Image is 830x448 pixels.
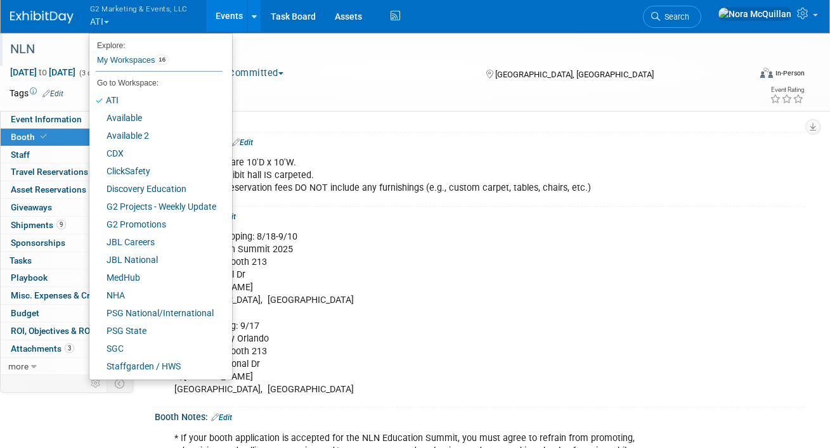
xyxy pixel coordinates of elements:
span: Asset Reservations [11,184,86,195]
a: more [1,358,133,375]
li: Booths are 10'D x 10'W. [200,157,670,169]
li: Go to Workspace: [89,75,223,91]
a: Sponsorships [1,234,133,252]
span: ROI, Objectives & ROO [11,326,96,336]
span: Misc. Expenses & Credits [11,290,110,300]
a: PSG State [89,322,223,340]
span: Attachments [11,343,74,354]
a: Budget [1,305,133,322]
div: Event Rating [770,87,804,93]
a: SGC [89,340,223,357]
span: Booth [11,132,49,142]
span: Event Information [11,114,82,124]
a: Available 2 [89,127,223,144]
span: Shipments [11,220,66,230]
span: Travel Reservations [11,167,88,177]
td: Toggle Event Tabs [107,375,133,392]
span: Budget [11,308,39,318]
span: [GEOGRAPHIC_DATA], [GEOGRAPHIC_DATA] [495,70,654,79]
a: G2 Promotions [89,215,223,233]
a: CDX [89,144,223,162]
a: Discovery Education [89,180,223,198]
a: Playbook [1,269,133,286]
i: Booth reservation complete [41,133,47,140]
span: G2 Marketing & Events, LLC [90,2,188,15]
a: PSG National/International [89,304,223,322]
a: Staffgarden / HWS [89,357,223,375]
span: Giveaways [11,202,52,212]
img: ExhibitDay [10,11,74,23]
div: 10x30 [164,107,795,127]
span: 3 [65,343,74,353]
div: Included In Booth: [155,132,805,149]
a: My Workspaces16 [96,49,223,71]
div: Event Format [688,66,805,85]
li: Booth reservation fees DO NOT include any furnishings (e.g., custom carpet, tables, chairs, etc.) [200,182,670,195]
div: Advanced Shipping: 8/18-9/10 NLN Education Summit 2025 ATI Nursing/Booth 213 10088 General Dr C/[... [165,224,677,402]
a: Edit [232,138,253,147]
a: ClickSafety [89,162,223,180]
span: Staff [11,150,30,160]
span: 9 [56,220,66,229]
a: Event Information [1,111,133,128]
a: Attachments3 [1,340,133,357]
a: Shipments9 [1,217,133,234]
a: ROI, Objectives & ROO [1,323,133,340]
div: In-Person [775,68,805,78]
a: MedHub [89,269,223,286]
a: Edit [211,413,232,422]
a: Search [643,6,701,28]
div: NLN [6,38,737,61]
a: NHA [89,286,223,304]
span: Playbook [11,272,48,283]
a: Tasks [1,252,133,269]
span: more [8,361,29,371]
span: Sponsorships [11,238,65,248]
span: [DATE] [DATE] [10,67,76,78]
img: Nora McQuillan [718,7,792,21]
span: 16 [155,54,169,65]
a: Giveaways [1,199,133,216]
a: Misc. Expenses & Credits [1,287,133,304]
a: JBL National [89,251,223,269]
a: Edit [42,89,63,98]
span: (3 days) [78,69,105,77]
span: Search [660,12,689,22]
a: Travel Reservations [1,163,133,181]
td: Tags [10,87,63,99]
a: Available [89,109,223,127]
a: ATI [89,91,223,109]
a: G2 Projects - Weekly Update [89,198,223,215]
a: Staff [1,146,133,163]
td: Personalize Event Tab Strip [85,375,107,392]
div: Shipping Info: [155,207,805,223]
a: JBL Careers [89,233,223,251]
button: Committed [213,67,289,80]
img: Format-Inperson.png [760,68,773,78]
a: Asset Reservations [1,181,133,198]
li: Explore: [89,38,223,49]
li: The exhibit hall IS carpeted. [200,169,670,182]
span: Tasks [10,255,32,266]
div: Booth Notes: [155,407,805,424]
a: Booth [1,129,133,146]
span: to [37,67,49,77]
